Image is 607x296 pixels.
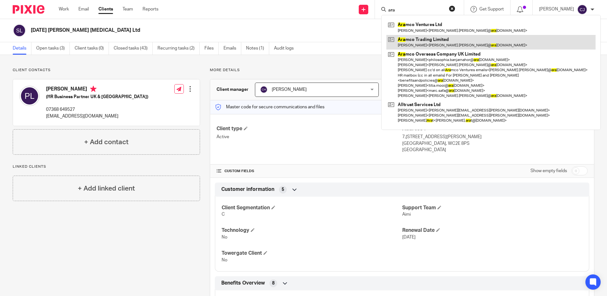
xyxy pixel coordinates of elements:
p: [EMAIL_ADDRESS][DOMAIN_NAME] [46,113,148,119]
span: Get Support [479,7,504,11]
a: Audit logs [274,42,298,55]
h4: Support Team [402,205,583,211]
span: Customer information [221,186,274,193]
a: Closed tasks (43) [114,42,153,55]
a: Files [204,42,219,55]
a: Work [59,6,69,12]
a: Emails [223,42,241,55]
label: Show empty fields [530,168,567,174]
img: svg%3E [260,86,268,93]
img: svg%3E [19,86,40,106]
p: 07368 649527 [46,106,148,113]
p: Master code for secure communications and files [215,104,324,110]
h4: CUSTOM FIELDS [217,169,402,174]
h4: Client type [217,125,402,132]
img: svg%3E [577,4,587,15]
i: Primary [90,86,97,92]
h4: + Add contact [84,137,129,147]
h4: Renewal Date [402,227,583,234]
a: Team [123,6,133,12]
h4: Technology [222,227,402,234]
input: Search [388,8,445,13]
span: [DATE] [402,235,416,239]
p: [GEOGRAPHIC_DATA], WC2E 8PS [402,140,588,147]
span: Benefits Overview [221,280,265,286]
button: Clear [449,5,455,12]
p: [GEOGRAPHIC_DATA] [402,147,588,153]
a: Recurring tasks (2) [157,42,200,55]
p: [PERSON_NAME] [539,6,574,12]
img: Pixie [13,5,44,14]
h5: (HR Business Partner UK & [GEOGRAPHIC_DATA]) [46,94,148,100]
p: Active [217,134,402,140]
h2: [DATE] [PERSON_NAME] [MEDICAL_DATA] Ltd [31,27,412,34]
a: Client tasks (0) [75,42,109,55]
h4: [PERSON_NAME] [46,86,148,94]
h4: Client Segmentation [222,205,402,211]
a: Reports [143,6,158,12]
span: Aimi [402,212,411,217]
img: svg%3E [13,24,26,37]
p: More details [210,68,594,73]
h4: + Add linked client [78,184,135,193]
a: Clients [98,6,113,12]
p: 7,[STREET_ADDRESS][PERSON_NAME] [402,134,588,140]
span: C [222,212,225,217]
span: 8 [272,280,275,286]
span: [PERSON_NAME] [272,87,307,92]
a: Open tasks (3) [36,42,70,55]
a: Notes (1) [246,42,269,55]
a: Details [13,42,31,55]
span: No [222,258,227,262]
a: Email [78,6,89,12]
span: No [222,235,227,239]
p: Client contacts [13,68,200,73]
span: 5 [282,186,284,193]
p: Linked clients [13,164,200,169]
h4: Towergate Client [222,250,402,257]
h3: Client manager [217,86,249,93]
